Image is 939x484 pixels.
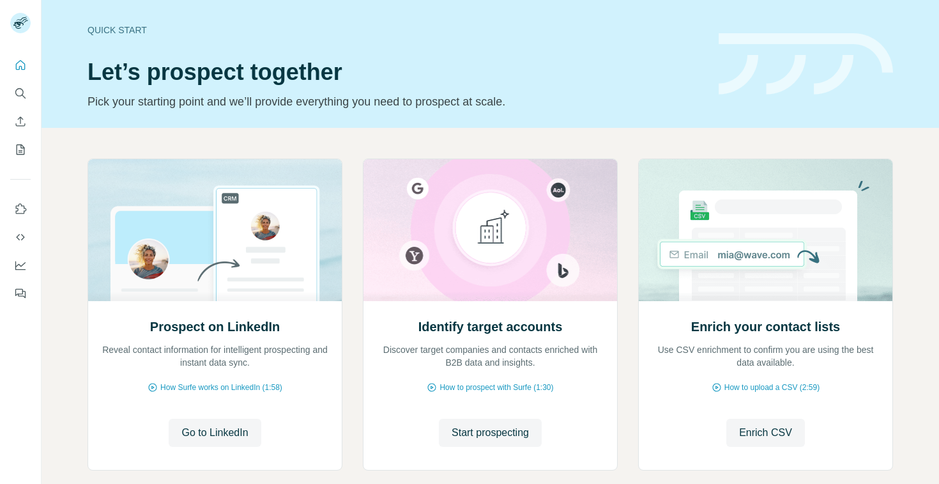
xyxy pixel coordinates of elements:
p: Use CSV enrichment to confirm you are using the best data available. [652,343,880,369]
span: Go to LinkedIn [181,425,248,441]
span: How to prospect with Surfe (1:30) [439,382,553,393]
p: Reveal contact information for intelligent prospecting and instant data sync. [101,343,329,369]
button: Enrich CSV [726,419,805,447]
p: Pick your starting point and we’ll provide everything you need to prospect at scale. [88,93,703,111]
span: Enrich CSV [739,425,792,441]
h2: Identify target accounts [418,318,563,336]
h1: Let’s prospect together [88,59,703,85]
button: Dashboard [10,254,31,277]
img: Prospect on LinkedIn [88,159,342,301]
button: Feedback [10,282,31,305]
div: Quick start [88,24,703,36]
button: Start prospecting [439,419,542,447]
button: My lists [10,138,31,161]
button: Enrich CSV [10,110,31,133]
button: Use Surfe API [10,226,31,249]
img: Enrich your contact lists [638,159,893,301]
img: banner [719,33,893,95]
button: Go to LinkedIn [169,419,261,447]
h2: Prospect on LinkedIn [150,318,280,336]
button: Quick start [10,54,31,77]
span: Start prospecting [452,425,529,441]
button: Search [10,82,31,105]
button: Use Surfe on LinkedIn [10,198,31,221]
p: Discover target companies and contacts enriched with B2B data and insights. [376,343,604,369]
img: Identify target accounts [363,159,618,301]
span: How Surfe works on LinkedIn (1:58) [160,382,282,393]
h2: Enrich your contact lists [691,318,840,336]
span: How to upload a CSV (2:59) [724,382,820,393]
